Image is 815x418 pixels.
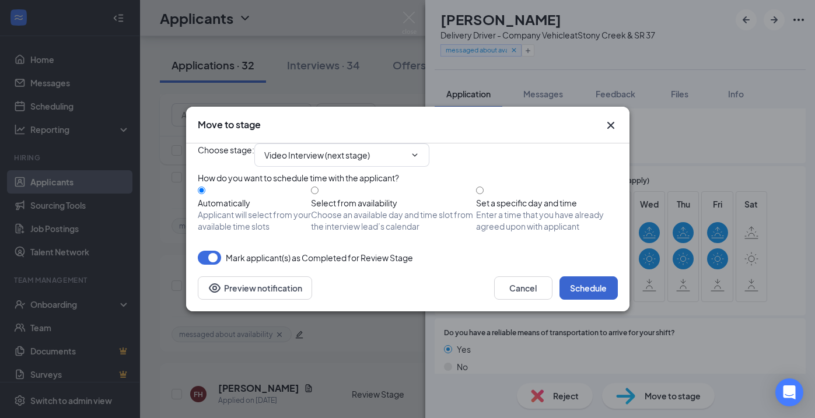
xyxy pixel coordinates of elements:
[494,276,552,300] button: Cancel
[410,150,419,160] svg: ChevronDown
[198,118,261,131] h3: Move to stage
[226,251,413,265] span: Mark applicant(s) as Completed for Review Stage
[198,276,312,300] button: Preview notificationEye
[476,209,617,232] span: Enter a time that you have already agreed upon with applicant
[604,118,618,132] button: Close
[775,378,803,406] div: Open Intercom Messenger
[198,143,254,167] span: Choose stage :
[198,209,311,232] span: Applicant will select from your available time slots
[208,281,222,295] svg: Eye
[476,197,617,209] div: Set a specific day and time
[311,209,477,232] span: Choose an available day and time slot from the interview lead’s calendar
[559,276,618,300] button: Schedule
[198,171,618,184] div: How do you want to schedule time with the applicant?
[198,197,311,209] div: Automatically
[311,197,477,209] div: Select from availability
[604,118,618,132] svg: Cross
